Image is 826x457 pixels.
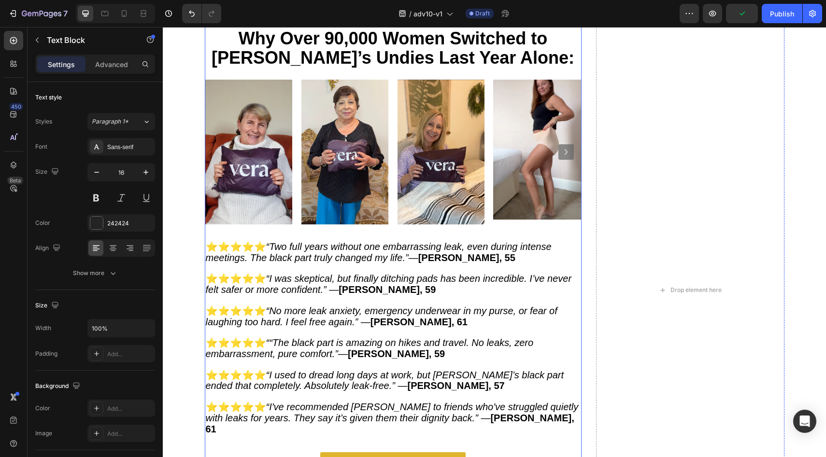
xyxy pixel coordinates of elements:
[235,53,322,197] img: gempages_532940531508970503-92614b8d-ed7b-47f1-b0eb-2a4da5304887.webp
[107,404,153,413] div: Add...
[35,166,61,179] div: Size
[43,310,371,332] span: ⭐️⭐️⭐️⭐️⭐️ —
[396,117,411,133] button: Carousel Next Arrow
[157,425,303,453] a: CHECK AVAILABILITY
[35,219,50,227] div: Color
[73,268,118,278] div: Show more
[107,429,153,438] div: Add...
[163,27,826,457] iframe: Design area
[107,350,153,359] div: Add...
[92,117,128,126] span: Paragraph 1*
[208,290,305,300] strong: [PERSON_NAME], 61
[35,324,51,332] div: Width
[88,319,155,337] input: Auto
[475,9,490,18] span: Draft
[43,278,103,289] strong: ⭐️⭐️⭐️⭐️⭐️
[43,278,395,300] i: “No more leak anxiety, emergency underwear in my purse, or fear of laughing too hard. I feel free...
[245,353,342,364] strong: [PERSON_NAME], 57
[63,8,68,19] p: 7
[35,429,52,438] div: Image
[87,113,155,130] button: Paragraph 1*
[43,214,389,236] i: “Two full years without one embarrassing leak, even during intense meetings. The black part truly...
[762,4,802,23] button: Publish
[43,246,409,268] i: “I was skeptical, but finally ditching pads has been incredible. I’ve never felt safer or more co...
[7,177,23,184] div: Beta
[43,386,412,407] strong: [PERSON_NAME], 61
[409,9,412,19] span: /
[9,103,23,111] div: 450
[256,225,353,236] strong: [PERSON_NAME], 55
[43,246,409,268] span: —
[43,374,416,407] span: —
[43,343,103,353] strong: ⭐️⭐️⭐️⭐️⭐️
[43,374,416,396] i: “I've recommended [PERSON_NAME] to friends who've struggled quietly with leaks for years. They sa...
[43,343,401,364] span: —
[185,321,282,332] strong: [PERSON_NAME], 59
[95,59,128,69] p: Advanced
[508,259,559,267] div: Drop element here
[43,310,371,332] i: ““The black part is amazing on hikes and travel. No leaks, zero embarrassment, pure comfort.”
[4,4,72,23] button: 7
[35,242,62,255] div: Align
[35,404,50,413] div: Color
[107,143,153,152] div: Sans-serif
[35,264,155,282] button: Show more
[43,278,395,300] span: —
[35,142,47,151] div: Font
[43,374,103,385] strong: ⭐️⭐️⭐️⭐️⭐️
[35,93,62,102] div: Text style
[35,117,52,126] div: Styles
[47,34,129,46] p: Text Block
[35,349,57,358] div: Padding
[48,59,75,69] p: Settings
[43,214,389,236] span: ⭐️⭐️⭐️⭐️⭐️ —
[35,380,82,393] div: Background
[176,257,273,268] strong: [PERSON_NAME], 59
[35,299,61,312] div: Size
[770,9,794,19] div: Publish
[182,4,221,23] div: Undo/Redo
[43,343,401,364] i: “I used to dread long days at work, but [PERSON_NAME]’s black part ended that completely. Absolut...
[793,410,816,433] div: Open Intercom Messenger
[413,9,442,19] span: adv10-v1
[107,219,153,228] div: 242424
[330,53,419,193] img: gempages_532940531508970503-703b03ca-a080-48eb-937b-e6a61f0b1097.webp
[43,246,103,257] strong: ⭐️⭐️⭐️⭐️⭐️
